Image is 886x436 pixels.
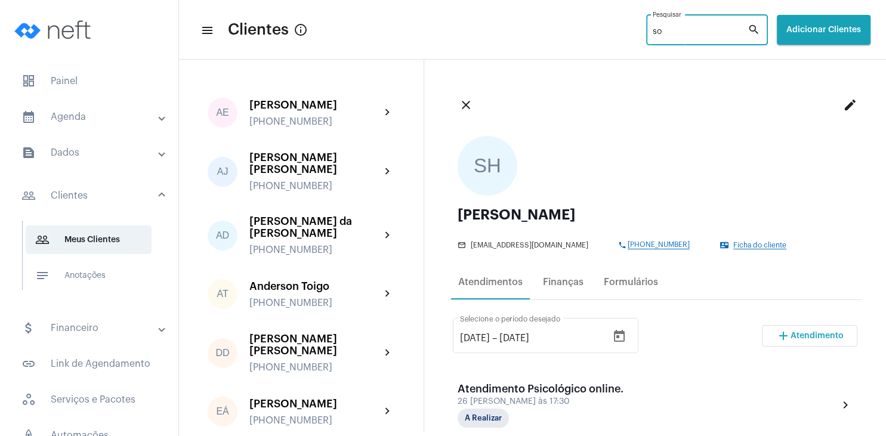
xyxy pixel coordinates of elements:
[208,157,237,187] div: AJ
[289,18,313,42] button: Button that displays a tooltip when focused or hovered over
[249,398,381,410] div: [PERSON_NAME]
[21,110,159,124] mat-panel-title: Agenda
[208,279,237,309] div: AT
[249,245,381,255] div: [PHONE_NUMBER]
[21,74,36,88] span: sidenav icon
[458,208,853,222] div: [PERSON_NAME]
[381,404,395,419] mat-icon: chevron_right
[499,333,571,344] input: Data do fim
[381,106,395,120] mat-icon: chevron_right
[458,241,467,249] mat-icon: mail_outline
[628,241,690,249] span: [PHONE_NUMBER]
[249,362,381,373] div: [PHONE_NUMBER]
[458,397,623,406] div: 26 [PERSON_NAME] às 17:30
[838,398,853,412] mat-icon: chevron_right
[10,6,99,54] img: logo-neft-novo-2.png
[249,116,381,127] div: [PHONE_NUMBER]
[12,350,166,378] span: Link de Agendamento
[249,333,381,357] div: [PERSON_NAME] [PERSON_NAME]
[35,233,50,247] mat-icon: sidenav icon
[381,228,395,243] mat-icon: chevron_right
[26,225,152,254] span: Meus Clientes
[381,346,395,360] mat-icon: chevron_right
[458,383,623,395] div: Atendimento Psicológico online.
[12,67,166,95] span: Painel
[777,15,870,45] button: Adicionar Clientes
[458,136,517,196] div: SH
[249,280,381,292] div: Anderson Toigo
[249,181,381,191] div: [PHONE_NUMBER]
[604,277,658,287] div: Formulários
[459,98,473,112] mat-icon: close
[7,177,178,215] mat-expansion-panel-header: sidenav iconClientes
[7,138,178,167] mat-expansion-panel-header: sidenav iconDados
[7,314,178,342] mat-expansion-panel-header: sidenav iconFinanceiro
[208,397,237,426] div: EÁ
[249,151,381,175] div: [PERSON_NAME] [PERSON_NAME]
[21,188,36,203] mat-icon: sidenav icon
[381,165,395,179] mat-icon: chevron_right
[7,103,178,131] mat-expansion-panel-header: sidenav iconAgenda
[208,98,237,128] div: AE
[21,188,159,203] mat-panel-title: Clientes
[458,409,509,428] mat-chip: A Realizar
[21,146,159,160] mat-panel-title: Dados
[208,221,237,251] div: AD
[607,324,631,348] button: Open calendar
[200,23,212,38] mat-icon: sidenav icon
[35,268,50,283] mat-icon: sidenav icon
[249,215,381,239] div: [PERSON_NAME] da [PERSON_NAME]
[381,287,395,301] mat-icon: chevron_right
[21,392,36,407] span: sidenav icon
[21,321,159,335] mat-panel-title: Financeiro
[21,110,36,124] mat-icon: sidenav icon
[791,332,844,340] span: Atendimento
[21,321,36,335] mat-icon: sidenav icon
[7,215,178,307] div: sidenav iconClientes
[776,329,791,343] mat-icon: add
[720,241,730,249] mat-icon: contact_mail
[249,298,381,308] div: [PHONE_NUMBER]
[228,20,289,39] span: Clientes
[492,333,497,344] span: –
[653,27,748,37] input: Pesquisar
[762,325,857,347] button: Adicionar Atendimento
[26,261,152,290] span: Anotações
[733,242,786,249] span: Ficha do cliente
[21,146,36,160] mat-icon: sidenav icon
[294,23,308,37] mat-icon: Button that displays a tooltip when focused or hovered over
[249,415,381,426] div: [PHONE_NUMBER]
[786,26,861,34] span: Adicionar Clientes
[748,23,762,37] mat-icon: search
[843,98,857,112] mat-icon: edit
[458,277,523,287] div: Atendimentos
[249,99,381,111] div: [PERSON_NAME]
[471,242,588,249] span: [EMAIL_ADDRESS][DOMAIN_NAME]
[543,277,584,287] div: Finanças
[460,333,490,344] input: Data de início
[618,241,628,249] mat-icon: phone
[12,385,166,414] span: Serviços e Pacotes
[208,338,237,368] div: DD
[21,357,36,371] mat-icon: sidenav icon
